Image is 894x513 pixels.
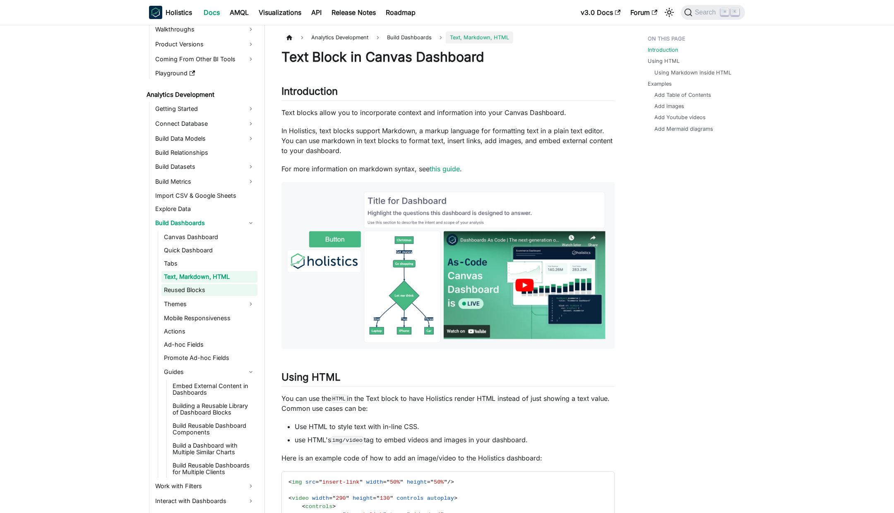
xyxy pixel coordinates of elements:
h2: Introduction [281,85,615,101]
span: " [376,495,380,501]
a: Build Datasets [153,160,257,173]
a: Examples [648,80,672,88]
a: Analytics Development [144,89,257,101]
span: = [427,479,430,485]
span: height [407,479,427,485]
span: 130 [380,495,389,501]
h2: Using HTML [281,371,615,387]
li: use HTML's tag to embed videos and images in your dashboard. [295,435,615,445]
a: Canvas Dashboard [161,231,257,243]
p: You can use the in the Text block to have Holistics render HTML instead of just showing a text va... [281,393,615,413]
a: Forum [625,6,662,19]
span: img [292,479,302,485]
a: Visualizations [254,6,306,19]
img: reporting-intro-to-blocks-text-blocks [281,182,615,349]
span: Text, Markdown, HTML [446,31,513,43]
span: controls [397,495,423,501]
span: Build Dashboards [383,31,436,43]
span: < [302,503,305,510]
a: Getting Started [153,102,257,115]
a: Promote Ad-hoc Fields [161,352,257,364]
img: Holistics [149,6,162,19]
a: Build Relationships [153,147,257,158]
a: API [306,6,327,19]
span: > [454,495,457,501]
span: video [292,495,309,501]
li: Use HTML to style text with in-line CSS. [295,422,615,431]
a: Add Youtube videos [654,113,706,121]
a: Ad-hoc Fields [161,339,257,350]
span: " [430,479,434,485]
kbd: ⌘ [721,8,729,16]
span: src [305,479,315,485]
a: Release Notes [327,6,381,19]
a: Add Table of Contents [654,91,711,99]
a: Build Reusable Dashboard Components [170,420,257,438]
a: Quick Dashboard [161,245,257,256]
span: " [319,479,322,485]
a: Product Versions [153,38,257,51]
span: " [387,479,390,485]
nav: Docs sidebar [141,25,265,513]
a: Embed External Content in Dashboards [170,380,257,398]
span: = [373,495,376,501]
span: 50% [390,479,400,485]
span: autoplay [427,495,454,501]
span: = [383,479,387,485]
span: = [315,479,319,485]
span: " [400,479,403,485]
span: " [359,479,363,485]
a: Tabs [161,258,257,269]
code: HTML [331,395,347,403]
a: Introduction [648,46,678,54]
button: Switch between dark and light mode (currently light mode) [663,6,676,19]
a: Build Reusable Dashboards for Multiple Clients [170,460,257,478]
button: Search (Command+K) [681,5,745,20]
p: Here is an example code of how to add an image/video to the Holistics dashboard: [281,453,615,463]
a: Home page [281,31,297,43]
span: insert-link [322,479,360,485]
b: Holistics [166,7,192,17]
a: Interact with Dashboards [153,494,257,508]
a: Mobile Responsiveness [161,312,257,324]
code: img/video [331,436,364,444]
a: this guide [430,165,460,173]
a: Coming From Other BI Tools [153,53,257,66]
span: 290 [336,495,346,501]
a: Work with Filters [153,479,257,493]
a: v3.0 Docs [576,6,625,19]
a: AMQL [225,6,254,19]
p: Text blocks allow you to incorporate context and information into your Canvas Dashboard. [281,108,615,117]
a: Using Markdown inside HTML [654,69,731,77]
a: Actions [161,326,257,337]
a: Building a Reusable Library of Dashboard Blocks [170,400,257,418]
a: Build Dashboards [153,216,257,230]
a: HolisticsHolistics [149,6,192,19]
a: Walkthroughs [153,23,257,36]
span: < [288,479,292,485]
span: < [288,495,292,501]
span: controls [305,503,332,510]
span: " [332,495,336,501]
a: Connect Database [153,117,257,130]
a: Build Data Models [153,132,257,145]
span: height [353,495,373,501]
span: width [312,495,329,501]
a: Build Metrics [153,175,257,188]
a: Guides [161,365,257,379]
span: Analytics Development [307,31,372,43]
a: Build a Dashboard with Multiple Similar Charts [170,440,257,458]
span: " [346,495,349,501]
h1: Text Block in Canvas Dashboard [281,49,615,65]
a: Explore Data [153,203,257,215]
a: Using HTML [648,57,680,65]
a: Reused Blocks [161,284,257,296]
span: " [444,479,447,485]
a: Import CSV & Google Sheets [153,190,257,201]
a: Themes [161,297,257,311]
a: Add Mermaid diagrams [654,125,713,133]
span: /> [447,479,454,485]
span: 50% [434,479,444,485]
span: width [366,479,383,485]
nav: Breadcrumbs [281,31,615,43]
